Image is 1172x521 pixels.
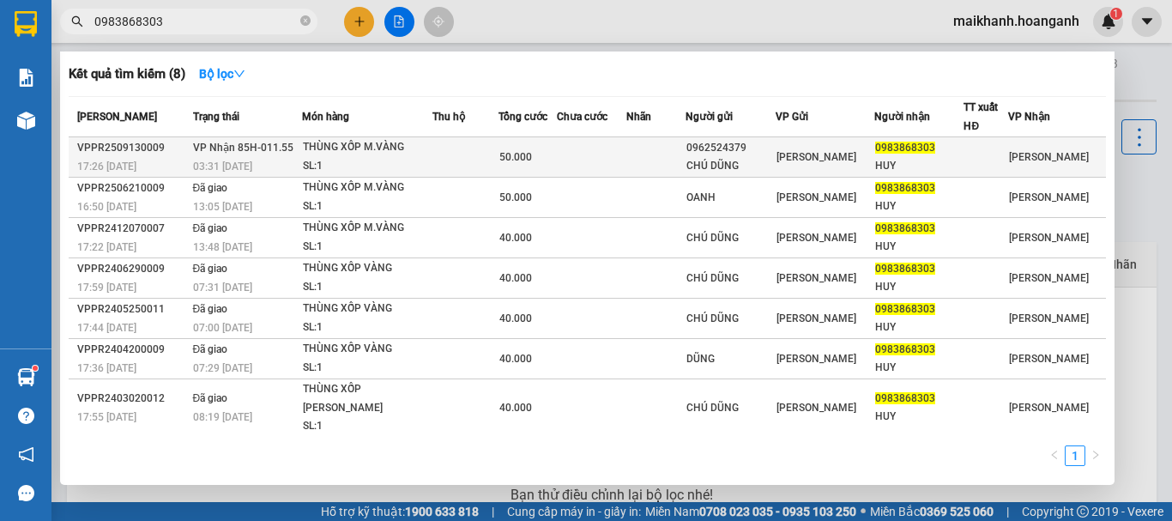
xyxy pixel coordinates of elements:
span: Đã giao [193,343,228,355]
span: 40.000 [499,402,532,414]
div: VPPR2405250011 [77,300,188,318]
span: Đã giao [193,182,228,194]
span: 50.000 [499,151,532,163]
span: 40.000 [499,232,532,244]
span: 40.000 [499,353,532,365]
div: CHÚ DŨNG [686,229,775,247]
div: THÙNG XỐP M.VÀNG [303,179,432,197]
span: [PERSON_NAME] [1009,272,1089,284]
span: Người nhận [874,111,930,123]
div: CHÚ DŨNG [686,270,775,288]
span: 03:31 [DATE] [193,161,252,173]
div: SL: 1 [303,157,432,176]
img: logo-vxr [15,11,37,37]
div: SL: 1 [303,278,432,297]
div: THÙNG XỐP M.VÀNG [303,219,432,238]
div: SL: 1 [303,238,432,257]
li: Next Page [1085,445,1106,466]
div: HUY [875,359,964,377]
span: left [1049,450,1060,460]
span: message [18,485,34,501]
span: Đã giao [193,303,228,315]
span: question-circle [18,408,34,424]
div: VPPR2406290009 [77,260,188,278]
span: [PERSON_NAME] [776,151,856,163]
span: [PERSON_NAME] [776,272,856,284]
span: [PERSON_NAME] [776,353,856,365]
span: [PERSON_NAME] [1009,312,1089,324]
div: VPPR2506210009 [77,179,188,197]
span: Món hàng [302,111,349,123]
span: 16:50 [DATE] [77,201,136,213]
div: THÙNG XỐP [PERSON_NAME] [PERSON_NAME] [303,380,432,417]
span: Chưa cước [557,111,607,123]
span: Đã giao [193,263,228,275]
span: 50.000 [499,191,532,203]
span: VP Nhận [1008,111,1050,123]
div: HUY [875,408,964,426]
div: SL: 1 [303,318,432,337]
div: THÙNG XỐP VÀNG [303,340,432,359]
span: 08:19 [DATE] [193,411,252,423]
div: VPPR2404200009 [77,341,188,359]
a: 1 [1066,446,1084,465]
span: search [71,15,83,27]
div: SL: 1 [303,417,432,436]
span: 07:31 [DATE] [193,282,252,294]
span: Thu hộ [432,111,465,123]
span: 40.000 [499,312,532,324]
span: 13:05 [DATE] [193,201,252,213]
span: 0983868303 [875,343,935,355]
span: close-circle [300,14,311,30]
span: down [233,68,245,80]
div: CHÚ DŨNG [686,157,775,175]
span: 0983868303 [875,392,935,404]
div: HUY [875,318,964,336]
span: 17:26 [DATE] [77,161,136,173]
span: [PERSON_NAME] [776,402,856,414]
span: right [1090,450,1101,460]
span: [PERSON_NAME] [776,232,856,244]
span: [PERSON_NAME] [77,111,157,123]
span: 0983868303 [875,263,935,275]
img: warehouse-icon [17,368,35,386]
span: 0983868303 [875,222,935,234]
span: VP Gửi [776,111,808,123]
img: solution-icon [17,69,35,87]
div: CHÚ DŨNG [686,310,775,328]
span: [PERSON_NAME] [776,312,856,324]
span: Tổng cước [498,111,547,123]
span: 40.000 [499,272,532,284]
img: warehouse-icon [17,112,35,130]
div: CHÚ DŨNG [686,399,775,417]
div: OANH [686,189,775,207]
span: 17:55 [DATE] [77,411,136,423]
sup: 1 [33,366,38,371]
div: HUY [875,197,964,215]
span: [PERSON_NAME] [1009,353,1089,365]
div: THÙNG XỐP VÀNG [303,259,432,278]
span: 07:00 [DATE] [193,322,252,334]
span: 17:59 [DATE] [77,282,136,294]
span: 17:22 [DATE] [77,241,136,253]
li: Previous Page [1044,445,1065,466]
span: [PERSON_NAME] [1009,191,1089,203]
span: close-circle [300,15,311,26]
span: Đã giao [193,392,228,404]
div: VPPR2403020012 [77,390,188,408]
div: 0962524379 [686,139,775,157]
span: 17:36 [DATE] [77,362,136,374]
span: [PERSON_NAME] [1009,232,1089,244]
span: Trạng thái [193,111,239,123]
span: [PERSON_NAME] [1009,151,1089,163]
div: SL: 1 [303,197,432,216]
span: 0983868303 [875,303,935,315]
div: THÙNG XỐP VÀNG [303,300,432,318]
div: HUY [875,157,964,175]
span: 0983868303 [875,142,935,154]
li: 1 [1065,445,1085,466]
h3: Kết quả tìm kiếm ( 8 ) [69,65,185,83]
input: Tìm tên, số ĐT hoặc mã đơn [94,12,297,31]
span: Đã giao [193,222,228,234]
div: THÙNG XỐP M.VÀNG [303,138,432,157]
